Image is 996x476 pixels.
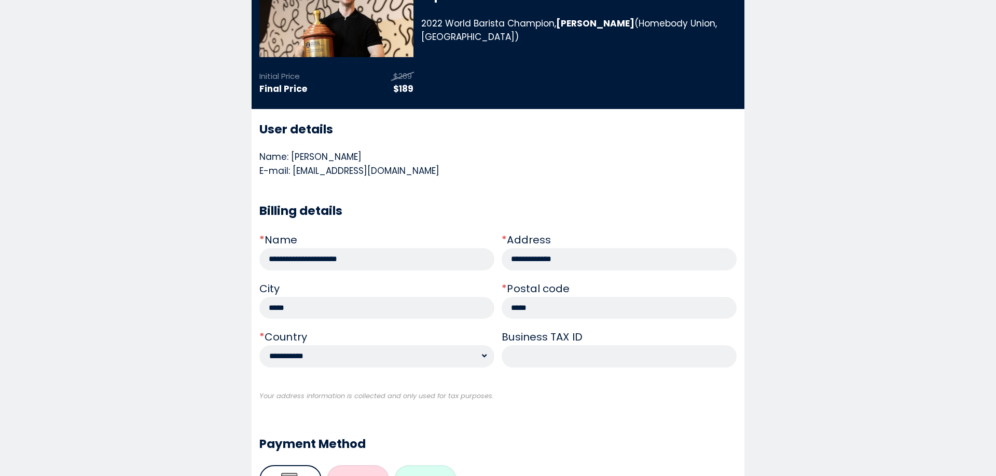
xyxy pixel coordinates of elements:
p: Initial Price [259,70,300,82]
div: Postal code [502,281,737,297]
h3: Billing details [259,203,737,219]
div: Country [259,329,494,345]
div: City [259,281,494,297]
div: Name [259,232,494,248]
span: $269 [393,71,412,81]
div: E-mail: [EMAIL_ADDRESS][DOMAIN_NAME] [259,164,737,178]
div: Business TAX ID [502,329,737,345]
span: $189 [393,83,413,95]
div: Address [502,232,737,248]
h3: Payment Method [259,437,737,452]
div: Name: [PERSON_NAME] [259,150,737,164]
strong: Final Price [259,83,307,95]
b: [PERSON_NAME] [556,17,634,30]
div: 2022 World Barista Champion, (Homebody Union, [GEOGRAPHIC_DATA]) [421,17,737,44]
h3: User details [259,122,737,138]
span: Your address information is collected and only used for tax purposes. [259,391,494,401]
